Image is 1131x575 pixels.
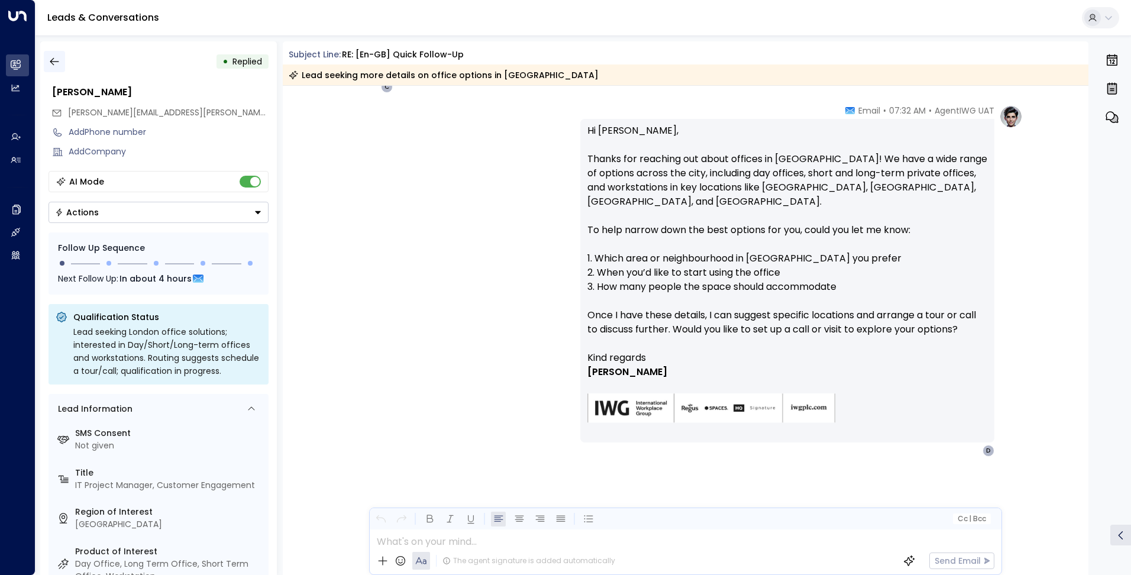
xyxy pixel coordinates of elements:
span: | [969,515,971,523]
p: Hi [PERSON_NAME], Thanks for reaching out about offices in [GEOGRAPHIC_DATA]! We have a wide rang... [587,124,987,351]
button: Undo [373,512,388,526]
div: Actions [55,207,99,218]
button: Redo [394,512,409,526]
label: Region of Interest [75,506,264,518]
div: Lead seeking London office solutions; interested in Day/Short/Long-term offices and workstations.... [73,325,261,377]
span: • [883,105,886,117]
div: Not given [75,440,264,452]
span: daniela.guimaraes@iwgplc.com [68,106,269,119]
span: AgentIWG UAT [935,105,994,117]
span: Kind regards [587,351,646,365]
span: Cc Bcc [957,515,985,523]
div: C [381,81,393,93]
div: Lead Information [54,403,133,415]
label: SMS Consent [75,427,264,440]
span: Subject Line: [289,49,341,60]
button: Cc|Bcc [952,513,990,525]
label: Title [75,467,264,479]
label: Product of Interest [75,545,264,558]
div: Signature [587,351,987,438]
div: RE: [en-GB] Quick follow-up [342,49,464,61]
span: Replied [232,56,262,67]
div: AddPhone number [69,126,269,138]
div: Button group with a nested menu [49,202,269,223]
div: [GEOGRAPHIC_DATA] [75,518,264,531]
div: AddCompany [69,146,269,158]
span: • [929,105,932,117]
div: D [983,445,994,457]
p: Qualification Status [73,311,261,323]
div: Next Follow Up: [58,272,259,285]
div: IT Project Manager, Customer Engagement [75,479,264,492]
div: Follow Up Sequence [58,242,259,254]
img: AIorK4zU2Kz5WUNqa9ifSKC9jFH1hjwenjvh85X70KBOPduETvkeZu4OqG8oPuqbwvp3xfXcMQJCRtwYb-SG [587,393,836,424]
span: [PERSON_NAME] [587,365,667,379]
div: [PERSON_NAME] [52,85,269,99]
div: AI Mode [69,176,104,188]
button: Actions [49,202,269,223]
span: [PERSON_NAME][EMAIL_ADDRESS][PERSON_NAME][DOMAIN_NAME] [68,106,335,118]
span: In about 4 hours [119,272,192,285]
div: • [222,51,228,72]
a: Leads & Conversations [47,11,159,24]
div: Lead seeking more details on office options in [GEOGRAPHIC_DATA] [289,69,599,81]
span: Email [858,105,880,117]
span: 07:32 AM [889,105,926,117]
img: profile-logo.png [999,105,1023,128]
div: The agent signature is added automatically [442,555,615,566]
